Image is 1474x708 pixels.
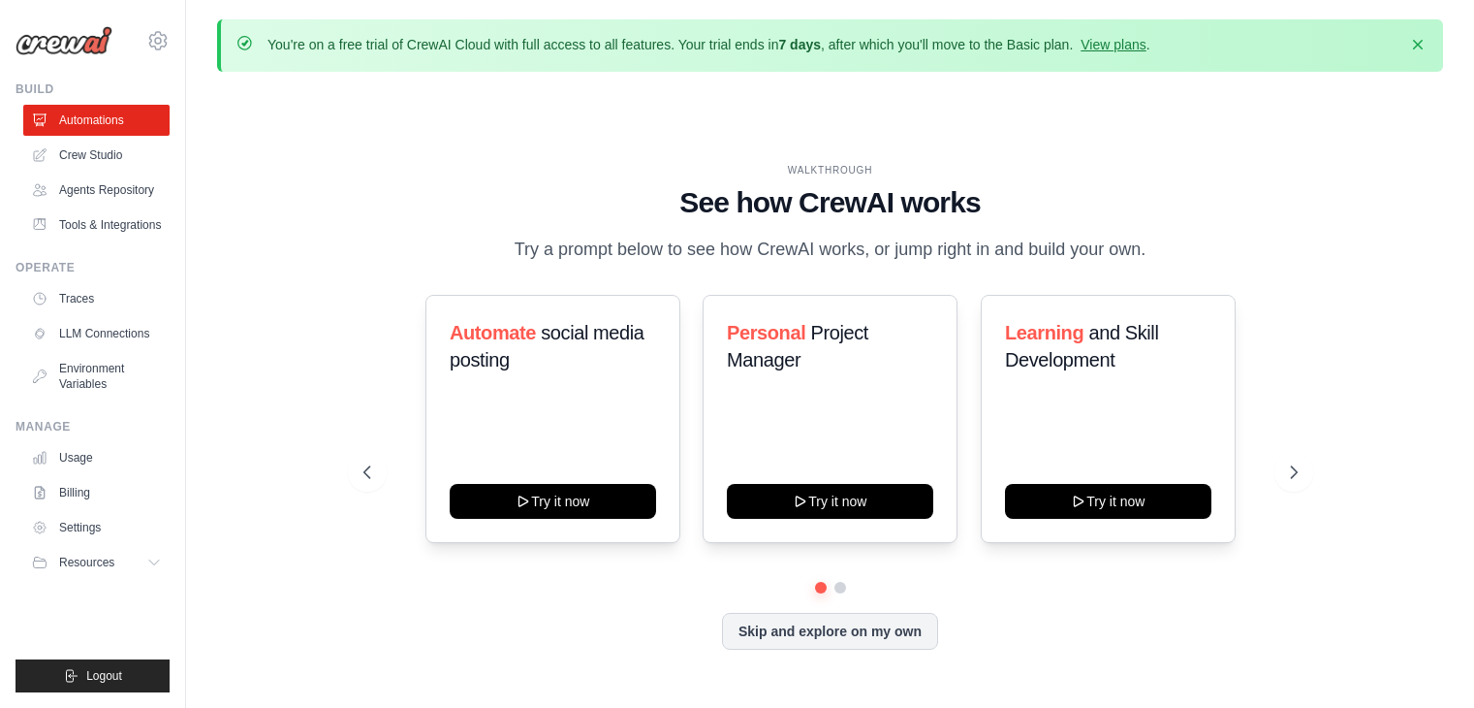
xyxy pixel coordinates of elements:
[727,322,805,343] span: Personal
[450,322,536,343] span: Automate
[722,613,938,650] button: Skip and explore on my own
[23,175,170,206] a: Agents Repository
[267,35,1150,54] p: You're on a free trial of CrewAI Cloud with full access to all features. Your trial ends in , aft...
[16,260,170,275] div: Operate
[23,353,170,400] a: Environment Variables
[23,442,170,473] a: Usage
[16,660,170,692] button: Logout
[727,484,933,519] button: Try it now
[363,185,1298,220] h1: See how CrewAI works
[86,668,122,684] span: Logout
[16,26,112,55] img: Logo
[450,484,656,519] button: Try it now
[23,547,170,578] button: Resources
[23,283,170,314] a: Traces
[23,140,170,171] a: Crew Studio
[23,105,170,136] a: Automations
[1005,322,1083,343] span: Learning
[23,318,170,349] a: LLM Connections
[1081,37,1145,52] a: View plans
[363,163,1298,177] div: WALKTHROUGH
[1005,322,1158,370] span: and Skill Development
[450,322,644,370] span: social media posting
[23,477,170,508] a: Billing
[16,419,170,434] div: Manage
[505,236,1156,264] p: Try a prompt below to see how CrewAI works, or jump right in and build your own.
[23,512,170,543] a: Settings
[23,209,170,241] a: Tools & Integrations
[778,37,821,52] strong: 7 days
[1005,484,1211,519] button: Try it now
[16,81,170,97] div: Build
[59,555,114,570] span: Resources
